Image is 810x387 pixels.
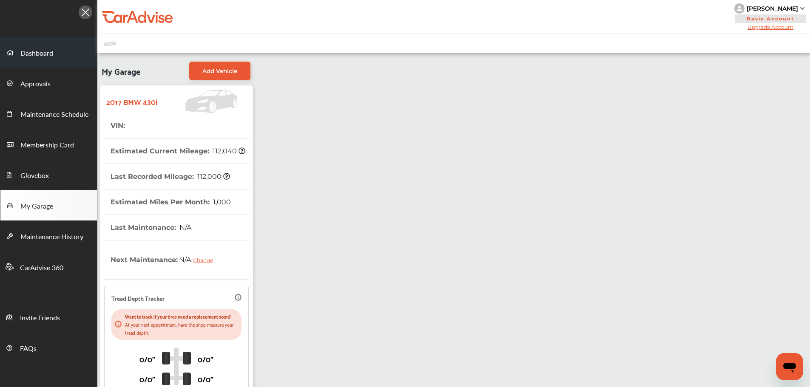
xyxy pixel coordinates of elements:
[193,257,217,263] div: Change
[20,313,60,324] span: Invite Friends
[104,38,117,49] img: placeholder_car.fcab19be.svg
[212,198,231,206] span: 1,000
[102,62,140,80] span: My Garage
[211,147,245,155] span: 112,040
[0,220,97,251] a: Maintenance History
[79,6,92,19] img: Icon.5fd9dcc7.svg
[20,201,53,212] span: My Garage
[735,14,806,23] span: Basic Account
[747,5,798,12] div: [PERSON_NAME]
[20,79,51,90] span: Approvals
[20,140,74,151] span: Membership Card
[157,90,242,113] img: Vehicle
[0,159,97,190] a: Glovebox
[189,62,250,80] a: Add Vehicle
[139,352,155,365] p: 0/0"
[776,353,803,380] iframe: Button to launch messaging window
[0,68,97,98] a: Approvals
[20,109,88,120] span: Maintenance Schedule
[20,232,83,243] span: Maintenance History
[198,372,213,385] p: 0/0"
[111,189,231,215] th: Estimated Miles Per Month :
[162,347,191,385] img: tire_track_logo.b900bcbc.svg
[178,223,191,232] span: N/A
[20,48,53,59] span: Dashboard
[20,343,37,354] span: FAQs
[202,68,237,74] span: Add Vehicle
[198,352,213,365] p: 0/0"
[20,263,63,274] span: CarAdvise 360
[196,172,230,181] span: 112,000
[0,98,97,129] a: Maintenance Schedule
[139,372,155,385] p: 0/0"
[0,190,97,220] a: My Garage
[106,95,157,108] strong: 2017 BMW 430i
[734,3,745,14] img: knH8PDtVvWoAbQRylUukY18CTiRevjo20fAtgn5MLBQj4uumYvk2MzTtcAIzfGAtb1XOLVMAvhLuqoNAbL4reqehy0jehNKdM...
[111,138,245,164] th: Estimated Current Mileage :
[0,129,97,159] a: Membership Card
[111,113,126,138] th: VIN :
[111,215,191,240] th: Last Maintenance :
[125,320,238,336] p: At your next appointment, have the shop measure your tread depth.
[734,24,807,30] span: Upgrade Account
[20,170,49,181] span: Glovebox
[178,249,219,270] span: N/A
[111,164,230,189] th: Last Recorded Mileage :
[800,7,804,10] img: sCxJUJ+qAmfqhQGDUl18vwLg4ZYJ6CxN7XmbOMBAAAAAElFTkSuQmCC
[0,37,97,68] a: Dashboard
[111,293,165,303] p: Tread Depth Tracker
[125,312,238,320] p: Want to track if your tires need a replacement soon?
[111,240,219,279] th: Next Maintenance :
